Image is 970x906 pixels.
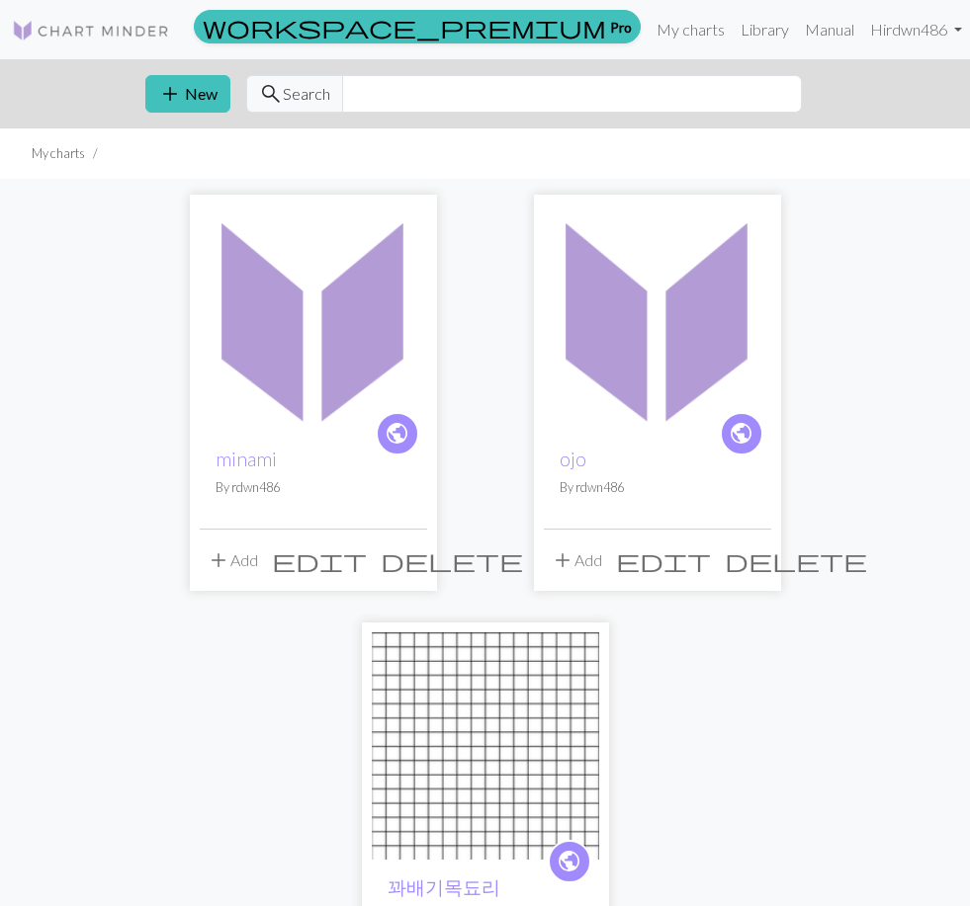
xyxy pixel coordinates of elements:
a: minami [216,448,277,470]
button: Edit [609,541,718,579]
i: Edit [616,548,711,572]
span: delete [381,546,523,574]
span: edit [272,546,367,574]
img: 꽈배기목됴리 [372,632,599,860]
button: Add [544,541,609,579]
i: public [385,414,409,453]
p: By rdwn486 [560,478,755,497]
i: public [729,414,753,453]
a: Pro [194,10,641,43]
a: ojo [544,306,771,325]
a: Hirdwn486 [862,10,970,49]
span: public [729,418,753,449]
span: add [158,80,182,108]
button: New [145,75,230,113]
img: minami [200,205,427,432]
a: 꽈배기목됴리 [388,875,500,898]
button: Delete [718,541,874,579]
button: Edit [265,541,374,579]
a: My charts [649,10,733,49]
span: add [207,546,230,574]
i: public [557,842,581,881]
span: workspace_premium [203,13,606,41]
span: Search [283,82,330,106]
a: minami [200,306,427,325]
span: add [551,546,574,574]
span: public [557,846,581,876]
a: 꽈배기목됴리 [372,734,599,753]
a: Manual [797,10,862,49]
img: Logo [12,19,170,42]
span: public [385,418,409,449]
a: public [720,412,763,455]
img: ojo [544,205,771,432]
button: Add [200,541,265,579]
span: delete [725,546,867,574]
a: ojo [560,448,586,470]
span: search [259,80,283,108]
i: Edit [272,548,367,572]
a: public [548,840,591,883]
span: edit [616,546,711,574]
a: public [376,412,419,455]
li: My charts [32,144,85,163]
p: By rdwn486 [216,478,411,497]
button: Delete [374,541,530,579]
a: Library [733,10,797,49]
